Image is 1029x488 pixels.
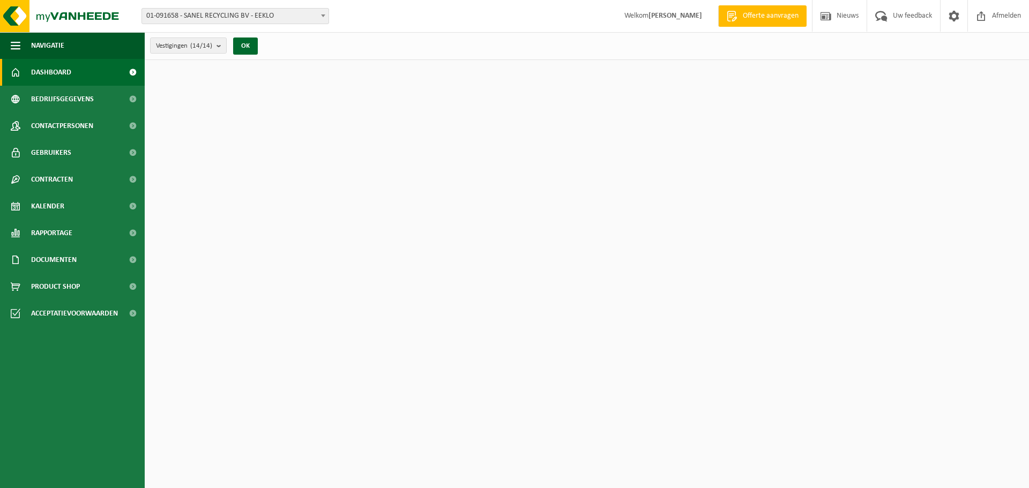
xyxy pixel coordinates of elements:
[31,86,94,112] span: Bedrijfsgegevens
[31,300,118,327] span: Acceptatievoorwaarden
[718,5,807,27] a: Offerte aanvragen
[31,220,72,246] span: Rapportage
[31,139,71,166] span: Gebruikers
[31,32,64,59] span: Navigatie
[233,37,258,55] button: OK
[31,59,71,86] span: Dashboard
[150,37,227,54] button: Vestigingen(14/14)
[142,9,329,24] span: 01-091658 - SANEL RECYCLING BV - EEKLO
[31,193,64,220] span: Kalender
[648,12,702,20] strong: [PERSON_NAME]
[31,246,77,273] span: Documenten
[156,38,212,54] span: Vestigingen
[31,273,80,300] span: Product Shop
[190,42,212,49] count: (14/14)
[740,11,801,21] span: Offerte aanvragen
[31,112,93,139] span: Contactpersonen
[141,8,329,24] span: 01-091658 - SANEL RECYCLING BV - EEKLO
[31,166,73,193] span: Contracten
